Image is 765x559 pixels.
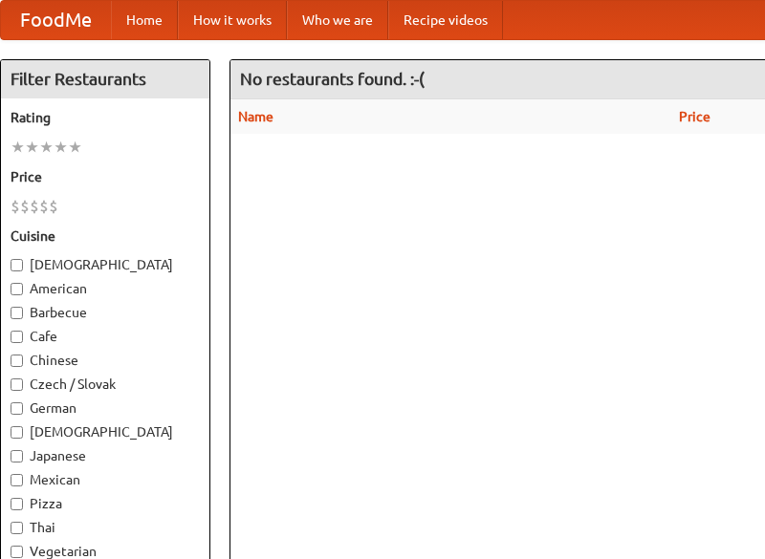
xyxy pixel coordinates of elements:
h5: Rating [11,108,200,127]
label: Pizza [11,494,200,513]
label: American [11,279,200,298]
input: Pizza [11,498,23,510]
input: Barbecue [11,307,23,319]
input: Thai [11,522,23,534]
li: ★ [68,137,82,158]
a: How it works [178,1,287,39]
h5: Price [11,167,200,186]
label: Japanese [11,446,200,465]
label: Mexican [11,470,200,489]
input: German [11,402,23,415]
li: $ [49,196,58,217]
label: [DEMOGRAPHIC_DATA] [11,422,200,441]
a: Price [679,109,710,124]
a: Name [238,109,273,124]
a: Recipe videos [388,1,503,39]
a: Who we are [287,1,388,39]
a: FoodMe [1,1,111,39]
li: ★ [25,137,39,158]
li: ★ [11,137,25,158]
li: ★ [54,137,68,158]
li: $ [39,196,49,217]
input: Czech / Slovak [11,378,23,391]
input: American [11,283,23,295]
li: $ [20,196,30,217]
ng-pluralize: No restaurants found. :-( [240,70,425,88]
label: Czech / Slovak [11,375,200,394]
input: Chinese [11,355,23,367]
label: Thai [11,518,200,537]
a: Home [111,1,178,39]
input: Cafe [11,331,23,343]
h4: Filter Restaurants [1,60,209,98]
li: $ [30,196,39,217]
input: [DEMOGRAPHIC_DATA] [11,426,23,439]
input: Mexican [11,474,23,486]
label: Chinese [11,351,200,370]
li: $ [11,196,20,217]
input: Vegetarian [11,546,23,558]
label: German [11,398,200,418]
li: ★ [39,137,54,158]
input: Japanese [11,450,23,462]
label: Cafe [11,327,200,346]
label: Barbecue [11,303,200,322]
label: [DEMOGRAPHIC_DATA] [11,255,200,274]
input: [DEMOGRAPHIC_DATA] [11,259,23,271]
h5: Cuisine [11,226,200,246]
